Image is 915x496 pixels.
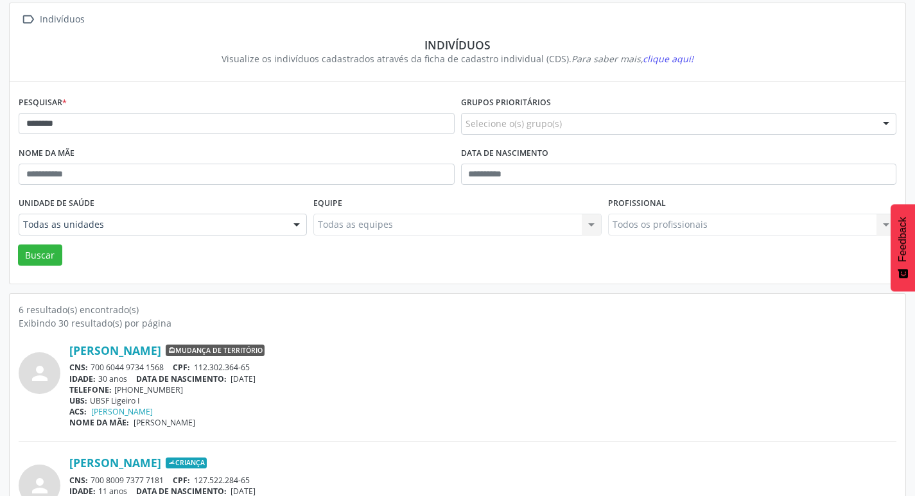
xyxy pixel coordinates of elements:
label: Unidade de saúde [19,194,94,214]
span: NOME DA MÃE: [69,417,129,428]
span: DATA DE NASCIMENTO: [136,373,227,384]
span: Todas as unidades [23,218,281,231]
span: IDADE: [69,373,96,384]
span: Criança [166,458,207,469]
div: UBSF Ligeiro I [69,395,896,406]
span: TELEFONE: [69,384,112,395]
label: Data de nascimento [461,144,548,164]
a: [PERSON_NAME] [69,343,161,357]
i: person [28,362,51,385]
span: CPF: [173,362,190,373]
div: 700 6044 9734 1568 [69,362,896,373]
span: CNS: [69,362,88,373]
i: Para saber mais, [571,53,693,65]
label: Equipe [313,194,342,214]
label: Grupos prioritários [461,93,551,113]
a:  Indivíduos [19,10,87,29]
span: clique aqui! [643,53,693,65]
div: Visualize os indivíduos cadastrados através da ficha de cadastro individual (CDS). [28,52,887,65]
span: CPF: [173,475,190,486]
a: [PERSON_NAME] [69,456,161,470]
div: 30 anos [69,373,896,384]
span: ACS: [69,406,87,417]
span: 127.522.284-65 [194,475,250,486]
i:  [19,10,37,29]
span: UBS: [69,395,87,406]
label: Pesquisar [19,93,67,113]
button: Feedback - Mostrar pesquisa [891,204,915,291]
div: 6 resultado(s) encontrado(s) [19,303,896,316]
span: Feedback [897,217,909,262]
span: 112.302.364-65 [194,362,250,373]
div: Indivíduos [37,10,87,29]
div: [PHONE_NUMBER] [69,384,896,395]
label: Profissional [608,194,666,214]
span: Selecione o(s) grupo(s) [466,117,562,130]
span: [DATE] [231,373,256,384]
div: Exibindo 30 resultado(s) por página [19,316,896,330]
div: 700 8009 7377 7181 [69,475,896,486]
a: [PERSON_NAME] [91,406,153,417]
span: CNS: [69,475,88,486]
span: Mudança de território [166,345,265,356]
span: [PERSON_NAME] [134,417,195,428]
button: Buscar [18,244,62,266]
div: Indivíduos [28,38,887,52]
label: Nome da mãe [19,144,74,164]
